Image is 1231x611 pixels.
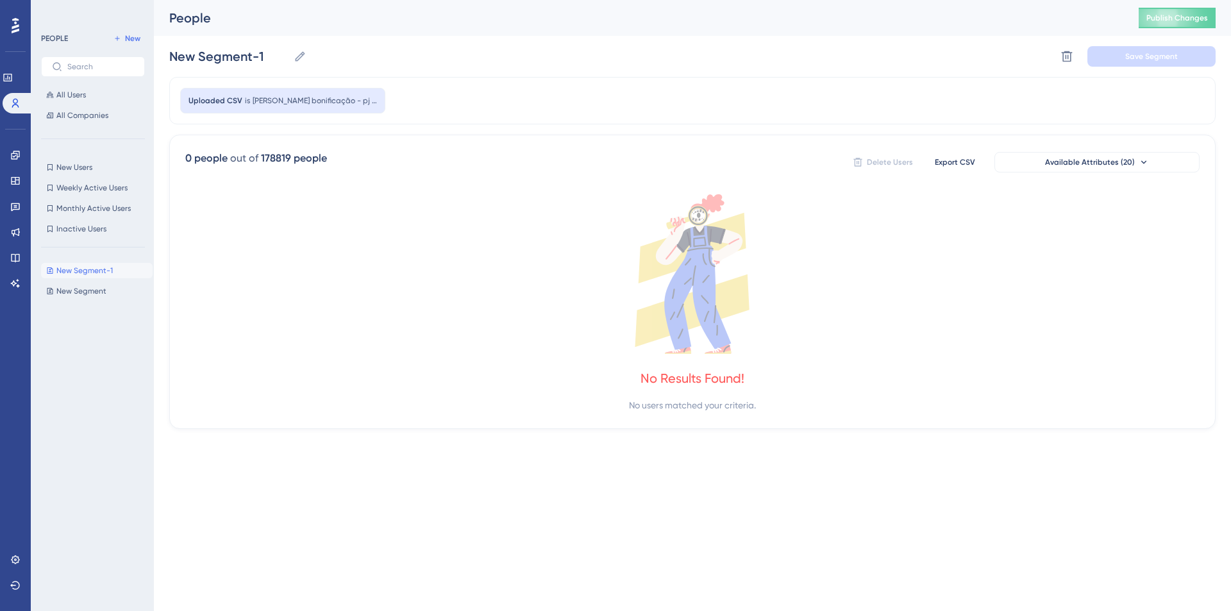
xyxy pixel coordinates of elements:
button: Monthly Active Users [41,201,145,216]
button: Available Attributes (20) [994,152,1200,172]
div: out of [230,151,258,166]
span: New [125,33,140,44]
button: Save Segment [1087,46,1216,67]
button: Delete Users [851,152,915,172]
span: New Segment-1 [56,265,113,276]
span: Export CSV [935,157,975,167]
div: PEOPLE [41,33,68,44]
span: Available Attributes (20) [1045,157,1135,167]
span: is [245,96,250,106]
span: Weekly Active Users [56,183,128,193]
button: Inactive Users [41,221,145,237]
span: New Segment [56,286,106,296]
span: All Users [56,90,86,100]
span: Save Segment [1125,51,1178,62]
span: Inactive Users [56,224,106,234]
div: 178819 people [261,151,327,166]
button: Export CSV [923,152,987,172]
button: All Companies [41,108,145,123]
button: Weekly Active Users [41,180,145,196]
div: People [169,9,1107,27]
span: Uploaded CSV [188,96,242,106]
button: New Segment [41,283,153,299]
button: New Users [41,160,145,175]
button: All Users [41,87,145,103]
span: [PERSON_NAME] bonificação - pj sp [253,96,377,106]
span: Monthly Active Users [56,203,131,213]
div: 0 people [185,151,228,166]
span: All Companies [56,110,108,121]
input: Search [67,62,134,71]
input: Segment Name [169,47,289,65]
button: Publish Changes [1139,8,1216,28]
div: No users matched your criteria. [629,398,756,413]
button: New Segment-1 [41,263,153,278]
span: Publish Changes [1146,13,1208,23]
span: New Users [56,162,92,172]
div: No Results Found! [641,369,744,387]
span: Delete Users [867,157,913,167]
button: New [109,31,145,46]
